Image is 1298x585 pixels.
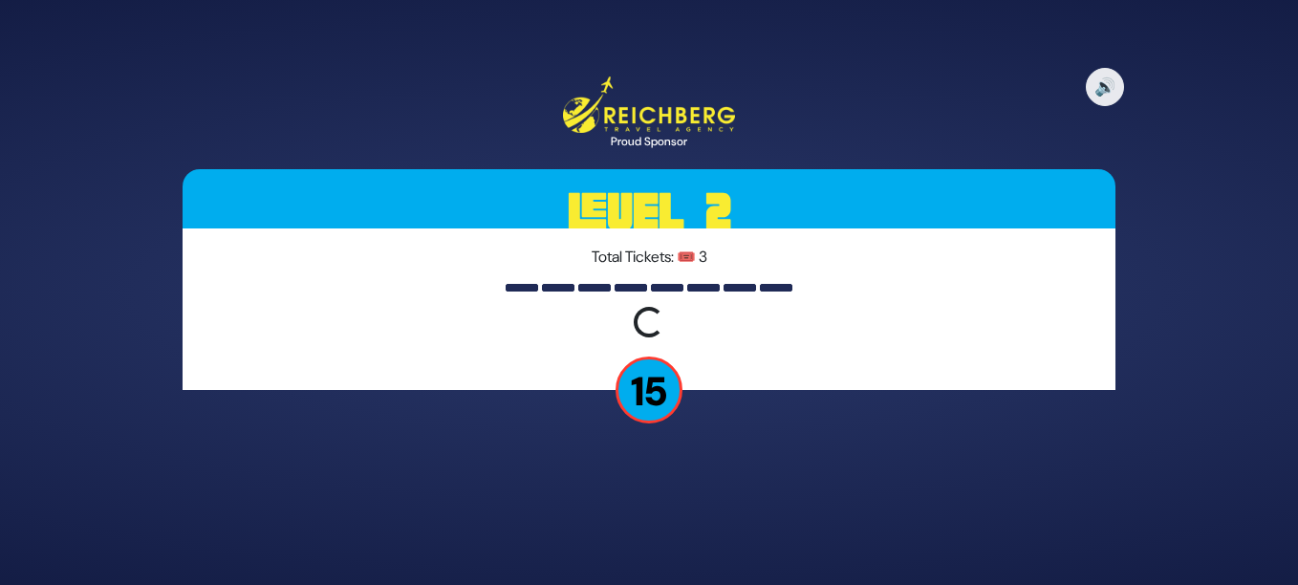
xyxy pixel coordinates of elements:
[563,76,735,133] img: Reichberg Travel
[616,357,682,423] p: 15
[200,246,1098,269] p: Total Tickets: 🎟️ 3
[563,133,735,150] div: Proud Sponsor
[1086,68,1124,106] button: 🔊
[183,169,1115,255] h3: Level 2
